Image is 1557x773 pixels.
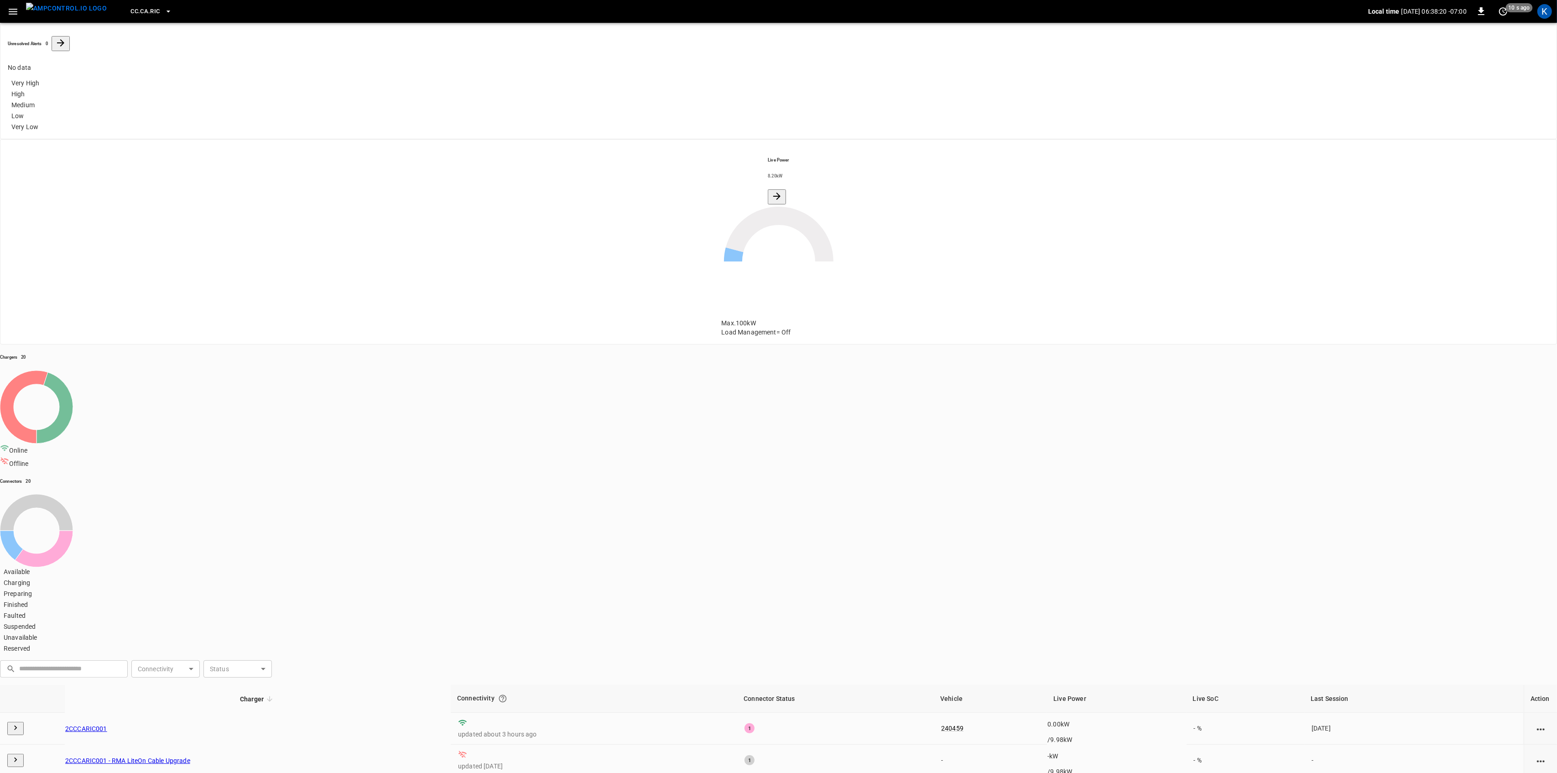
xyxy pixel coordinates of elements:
button: All Alerts [52,36,70,51]
span: Online [9,447,27,454]
span: Available [4,567,30,576]
a: 2CCCARIC001 [65,725,107,732]
div: action cell options [1535,756,1547,765]
div: action cell options [1535,724,1547,733]
p: - kW [1047,752,1186,761]
h6: 8.20 kW [768,173,789,179]
h6: 20 [21,354,26,360]
span: Faulted [4,611,26,620]
span: Unavailable [4,633,37,642]
button: Energy Overview [768,189,786,204]
th: Last Session [1304,685,1524,713]
span: CC.CA.RIC [130,6,160,17]
p: [DATE] 06:38:20 -07:00 [1401,7,1467,16]
th: Action [1524,685,1557,713]
p: updated [DATE] [458,762,730,771]
span: Preparing [4,589,32,598]
span: Offline [9,460,28,467]
span: Reserved [4,644,30,653]
div: profile-icon [1537,4,1552,19]
td: [DATE] [1304,713,1524,745]
span: Charging [4,578,30,587]
h6: Unresolved Alerts [8,41,42,47]
button: expand row [7,722,24,735]
div: 1 [745,755,755,765]
button: CC.CA.RIC [127,3,175,21]
span: Low [11,111,24,120]
div: Connectivity [457,690,731,707]
span: Load Management = Off [722,329,791,336]
div: 1 [745,723,755,733]
button: Connection between the charger and our software. [495,690,511,707]
th: Live Power [1047,685,1186,713]
th: Connector Status [737,685,934,713]
a: 2CCCARIC001 - RMA LiteOn Cable Upgrade [65,757,190,764]
div: / 9.98 kW [1047,720,1186,744]
span: High [11,89,25,99]
button: expand row [7,754,24,767]
img: ampcontrol.io logo [26,3,107,14]
th: Live SoC [1187,685,1304,713]
span: Medium [11,100,35,110]
span: Max. 100 kW [722,319,756,327]
span: 10 s ago [1506,3,1533,12]
p: updated about 3 hours ago [458,730,730,739]
a: 240459 [941,725,963,732]
p: No data [8,63,1549,72]
th: Vehicle [934,685,1047,713]
span: Very Low [11,122,38,131]
p: Local time [1368,7,1400,16]
span: Very High [11,78,39,88]
span: Finished [4,600,28,609]
td: - % [1187,713,1304,745]
span: Charger [240,695,276,704]
span: Suspended [4,622,36,631]
h6: 20 [26,478,31,484]
h6: 0 [46,41,48,47]
p: 0.00 kW [1047,720,1186,729]
button: set refresh interval [1496,4,1510,19]
h6: Live Power [768,157,789,163]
